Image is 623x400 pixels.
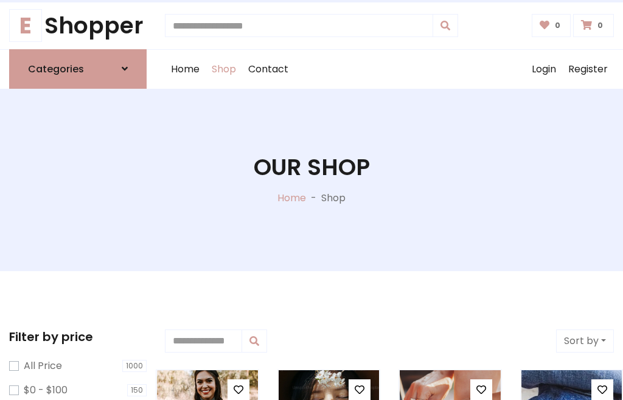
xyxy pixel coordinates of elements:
span: 1000 [122,360,147,372]
label: All Price [24,359,62,373]
p: - [306,191,321,205]
a: Shop [206,50,242,89]
button: Sort by [556,329,614,353]
h6: Categories [28,63,84,75]
label: $0 - $100 [24,383,68,398]
a: EShopper [9,12,147,40]
span: 150 [127,384,147,396]
span: E [9,9,42,42]
a: Home [277,191,306,205]
span: 0 [594,20,606,31]
a: Login [526,50,562,89]
a: 0 [532,14,571,37]
span: 0 [552,20,563,31]
a: Contact [242,50,294,89]
a: Categories [9,49,147,89]
a: 0 [573,14,614,37]
h5: Filter by price [9,329,147,344]
a: Register [562,50,614,89]
h1: Shopper [9,12,147,40]
p: Shop [321,191,346,205]
h1: Our Shop [254,154,370,181]
a: Home [165,50,206,89]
